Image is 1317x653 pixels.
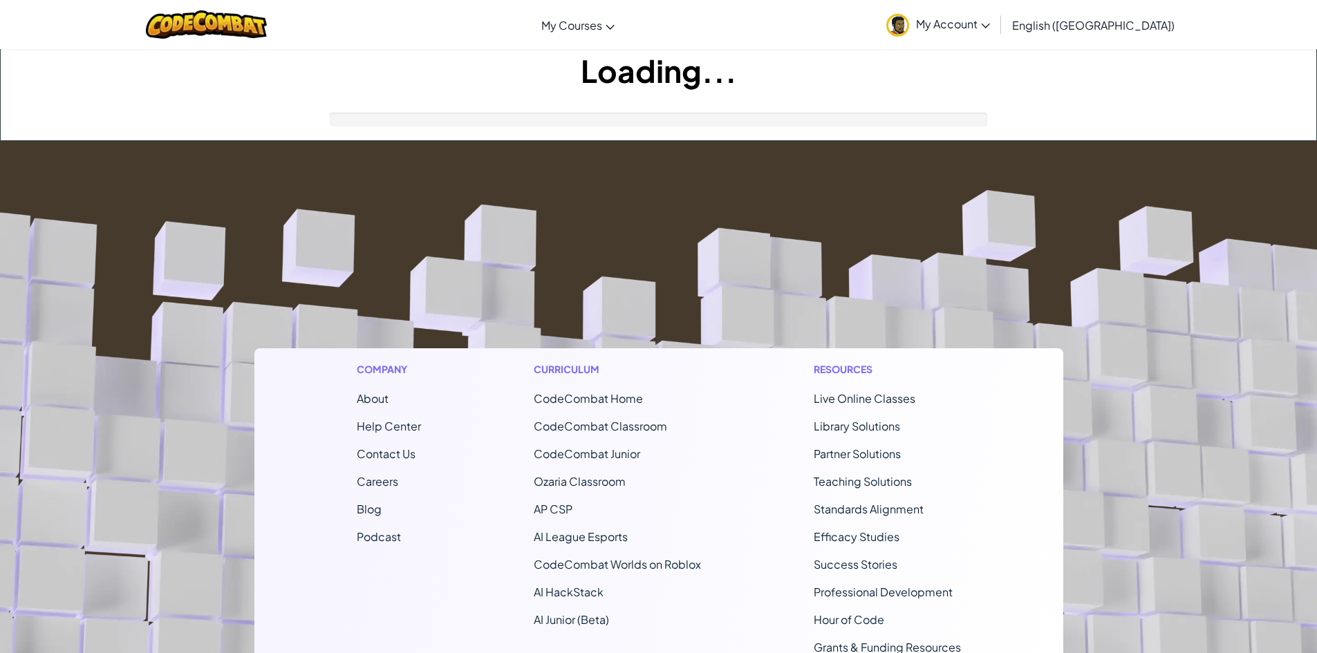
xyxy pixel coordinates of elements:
span: My Courses [541,18,602,32]
a: My Account [879,3,997,46]
a: Careers [357,474,398,489]
span: English ([GEOGRAPHIC_DATA]) [1012,18,1175,32]
a: English ([GEOGRAPHIC_DATA]) [1005,6,1181,44]
a: Hour of Code [814,612,884,627]
span: My Account [916,17,990,31]
a: AI HackStack [534,585,604,599]
a: About [357,391,389,406]
h1: Company [357,362,421,377]
a: CodeCombat Junior [534,446,640,461]
a: CodeCombat Worlds on Roblox [534,557,701,571]
a: AI League Esports [534,529,628,544]
img: avatar [886,14,909,37]
span: Contact Us [357,446,415,461]
img: CodeCombat logo [146,10,267,39]
h1: Loading... [1,49,1316,92]
a: Teaching Solutions [814,474,912,489]
a: Live Online Classes [814,391,915,406]
a: Ozaria Classroom [534,474,626,489]
a: Podcast [357,529,401,544]
span: CodeCombat Home [534,391,643,406]
a: My Courses [534,6,622,44]
a: Professional Development [814,585,953,599]
a: Blog [357,502,382,516]
h1: Resources [814,362,961,377]
a: Success Stories [814,557,897,571]
a: Help Center [357,419,421,433]
a: Partner Solutions [814,446,901,461]
a: CodeCombat Classroom [534,419,667,433]
h1: Curriculum [534,362,701,377]
a: Efficacy Studies [814,529,899,544]
a: AP CSP [534,502,572,516]
a: Standards Alignment [814,502,924,516]
a: Library Solutions [814,419,900,433]
a: AI Junior (Beta) [534,612,609,627]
